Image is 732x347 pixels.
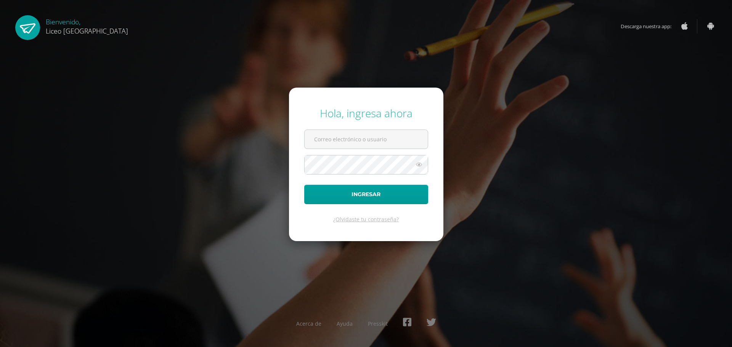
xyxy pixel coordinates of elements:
a: Ayuda [337,320,353,327]
div: Bienvenido, [46,15,128,35]
span: Liceo [GEOGRAPHIC_DATA] [46,26,128,35]
a: Presskit [368,320,388,327]
a: Acerca de [296,320,321,327]
span: Descarga nuestra app: [621,19,679,34]
input: Correo electrónico o usuario [305,130,428,149]
div: Hola, ingresa ahora [304,106,428,120]
a: ¿Olvidaste tu contraseña? [333,216,399,223]
button: Ingresar [304,185,428,204]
